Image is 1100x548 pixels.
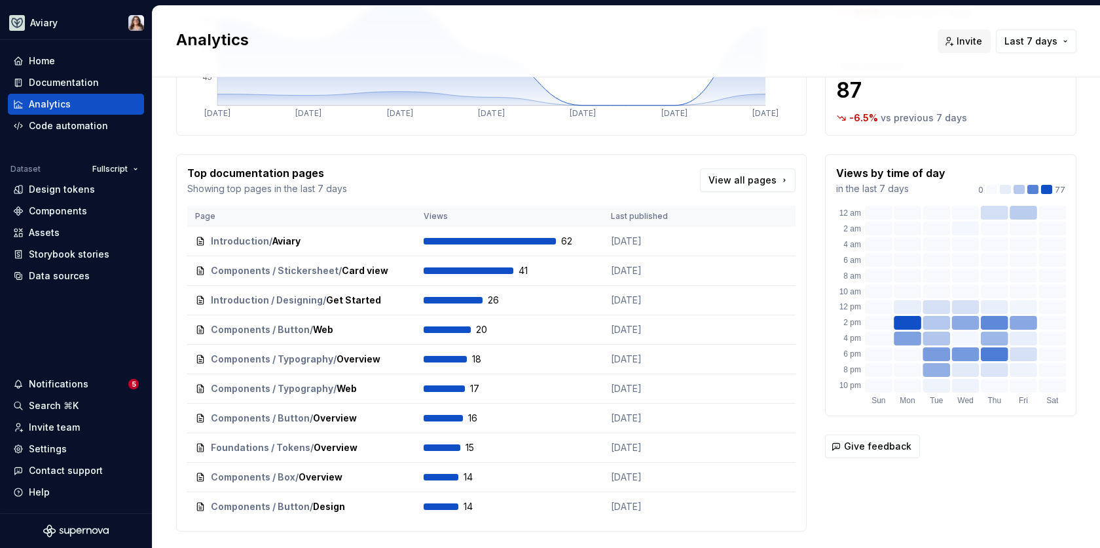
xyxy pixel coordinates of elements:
th: Last published [603,206,717,227]
a: View all pages [700,168,796,192]
span: 18 [472,353,506,366]
span: Fullscript [92,164,128,174]
text: Fri [1019,396,1028,405]
a: Settings [8,439,144,460]
text: 10 am [839,286,860,296]
span: Get Started [326,294,381,307]
tspan: [DATE] [295,108,321,118]
text: 12 am [839,208,860,218]
button: Give feedback [825,435,920,458]
span: 17 [470,382,504,395]
span: 5 [128,379,139,389]
div: Storybook stories [29,248,109,261]
img: 256e2c79-9abd-4d59-8978-03feab5a3943.png [9,15,25,31]
div: Notifications [29,378,88,391]
span: Overview [299,471,342,484]
text: 8 am [843,271,861,280]
svg: Supernova Logo [43,524,109,538]
p: 87 [836,77,1065,104]
span: Components / Typography [211,382,333,395]
p: [DATE] [611,353,709,366]
span: / [310,412,313,425]
p: [DATE] [611,323,709,336]
text: 10 pm [839,381,860,390]
text: Mon [900,396,915,405]
p: -6.5 % [849,111,878,125]
span: 16 [468,412,502,425]
th: Page [187,206,416,227]
span: / [269,235,272,248]
button: Help [8,482,144,503]
text: Wed [957,396,973,405]
a: Code automation [8,115,144,136]
p: [DATE] [611,412,709,425]
p: [DATE] [611,500,709,513]
span: View all pages [708,174,777,187]
span: 14 [464,500,498,513]
div: Dataset [10,164,41,174]
div: Components [29,205,87,218]
span: 20 [476,323,510,336]
tspan: [DATE] [387,108,413,118]
div: Search ⌘K [29,399,79,412]
p: [DATE] [611,471,709,484]
a: Documentation [8,72,144,93]
div: 77 [978,185,1065,195]
text: 2 am [843,224,861,233]
span: Card view [342,264,388,277]
tspan: [DATE] [570,108,596,118]
p: [DATE] [611,264,709,277]
span: Design [313,500,345,513]
p: [DATE] [611,382,709,395]
span: 41 [519,264,553,277]
span: Components / Stickersheet [211,264,339,277]
span: / [310,500,313,513]
div: Settings [29,442,67,456]
div: Code automation [29,119,108,132]
button: Invite [938,29,991,53]
span: Foundations / Tokens [211,441,310,454]
span: / [323,294,326,307]
span: Overview [313,412,357,425]
text: 12 pm [839,302,860,311]
span: Components / Button [211,412,310,425]
div: Analytics [29,98,71,111]
span: Introduction / Designing [211,294,323,307]
div: Invite team [29,421,80,434]
span: Web [313,323,333,336]
span: Overview [337,353,380,366]
button: Contact support [8,460,144,481]
a: Invite team [8,417,144,438]
tspan: 45 [202,72,212,82]
span: Components / Box [211,471,295,484]
span: Invite [957,35,982,48]
div: Aviary [30,16,58,29]
span: / [333,382,337,395]
a: Home [8,50,144,71]
span: Components / Typography [211,353,333,366]
a: Analytics [8,94,144,115]
th: Views [416,206,603,227]
p: [DATE] [611,235,709,248]
span: / [295,471,299,484]
a: Data sources [8,265,144,286]
span: / [333,353,337,366]
img: Brittany Hogg [128,15,144,31]
p: Showing top pages in the last 7 days [187,182,347,195]
text: Sun [871,396,885,405]
span: Web [337,382,357,395]
span: Give feedback [844,440,911,453]
p: 0 [978,185,983,195]
p: vs previous 7 days [881,111,967,125]
text: 4 am [843,240,861,249]
span: Introduction [211,235,269,248]
text: 2 pm [843,318,861,327]
div: Assets [29,226,60,239]
tspan: [DATE] [478,108,504,118]
tspan: [DATE] [661,108,687,118]
tspan: [DATE] [204,108,230,118]
button: Notifications5 [8,374,144,395]
a: Storybook stories [8,244,144,265]
span: 62 [561,235,595,248]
